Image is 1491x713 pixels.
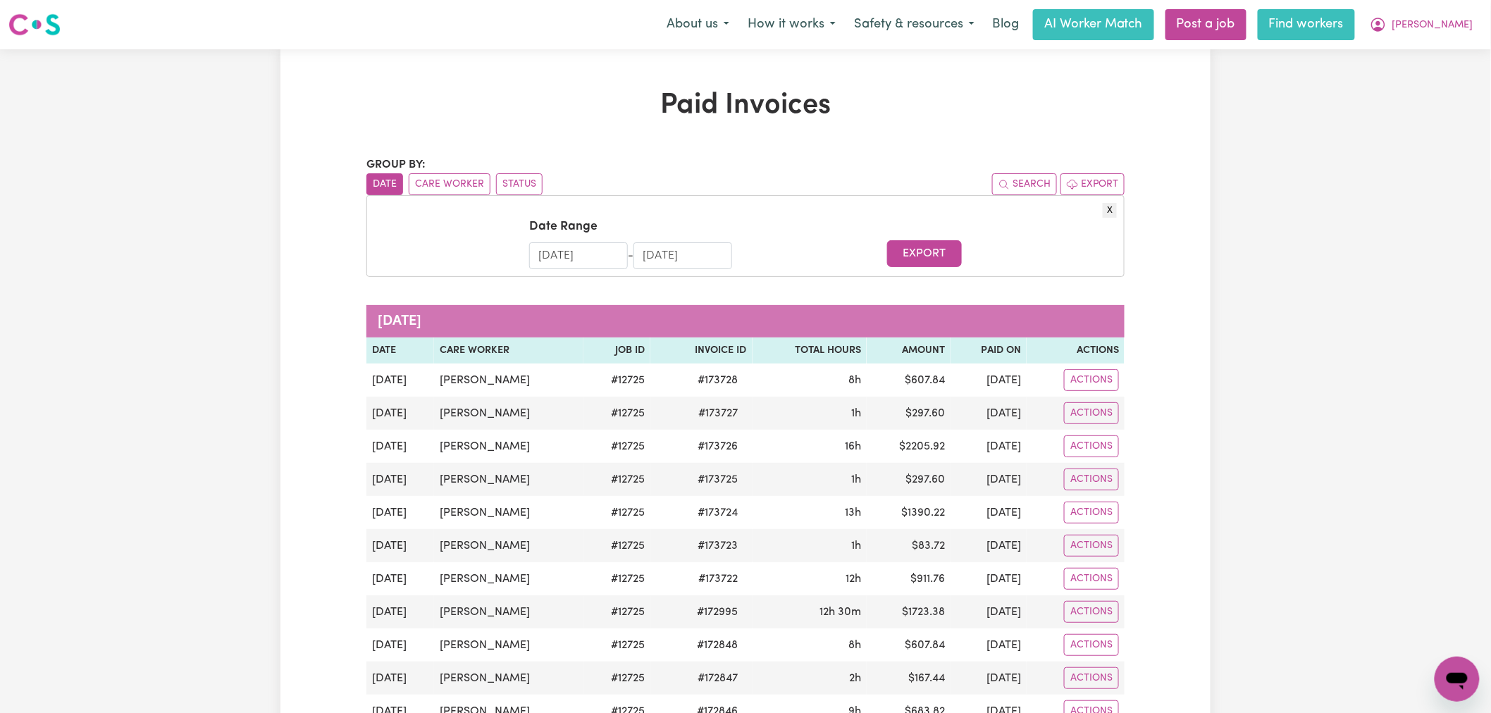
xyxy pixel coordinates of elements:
td: [DATE] [951,463,1027,496]
a: Blog [984,9,1027,40]
td: $ 607.84 [867,364,951,397]
button: Actions [1064,667,1119,689]
td: $ 83.72 [867,529,951,562]
button: sort invoices by date [366,173,403,195]
td: $ 297.60 [867,397,951,430]
td: [DATE] [366,562,434,595]
button: How it works [738,10,845,39]
button: Actions [1064,369,1119,391]
button: Actions [1064,502,1119,523]
span: 2 hours [849,673,861,684]
button: About us [657,10,738,39]
td: [PERSON_NAME] [434,463,584,496]
a: Find workers [1258,9,1355,40]
button: Actions [1064,469,1119,490]
td: $ 167.44 [867,662,951,695]
label: Date Range [529,218,598,236]
td: $ 2205.92 [867,430,951,463]
span: 12 hours 30 minutes [819,607,861,618]
img: Careseekers logo [8,12,61,37]
input: End Date [633,242,732,269]
td: # 12725 [583,529,650,562]
td: [DATE] [366,662,434,695]
button: My Account [1361,10,1483,39]
button: Actions [1064,568,1119,590]
button: Safety & resources [845,10,984,39]
button: Export [1060,173,1125,195]
th: Amount [867,337,951,364]
span: 12 hours [846,573,861,585]
span: # 173726 [690,438,747,455]
button: Actions [1064,601,1119,623]
td: [DATE] [951,595,1027,628]
td: # 12725 [583,397,650,430]
td: # 12725 [583,662,650,695]
td: # 12725 [583,463,650,496]
iframe: Button to launch messaging window [1435,657,1480,702]
input: Start Date [529,242,628,269]
td: [DATE] [951,529,1027,562]
button: Actions [1064,535,1119,557]
td: [DATE] [366,463,434,496]
td: [PERSON_NAME] [434,496,584,529]
td: [DATE] [951,562,1027,595]
button: sort invoices by care worker [409,173,490,195]
span: # 173727 [691,405,747,422]
td: [DATE] [366,364,434,397]
span: # 173725 [690,471,747,488]
button: Search [992,173,1057,195]
td: [DATE] [951,397,1027,430]
td: $ 911.76 [867,562,951,595]
td: [DATE] [951,496,1027,529]
span: # 172995 [689,604,747,621]
td: [PERSON_NAME] [434,397,584,430]
td: [PERSON_NAME] [434,628,584,662]
td: [DATE] [951,662,1027,695]
td: [DATE] [951,628,1027,662]
td: [DATE] [366,496,434,529]
caption: [DATE] [366,305,1125,337]
td: [DATE] [951,364,1027,397]
h1: Paid Invoices [366,89,1125,123]
button: Actions [1064,402,1119,424]
td: [DATE] [366,430,434,463]
span: # 172848 [689,637,747,654]
span: 16 hours [845,441,861,452]
span: 13 hours [845,507,861,519]
span: # 173724 [690,504,747,521]
a: Post a job [1165,9,1246,40]
th: Paid On [951,337,1027,364]
td: # 12725 [583,562,650,595]
td: [DATE] [951,430,1027,463]
td: [PERSON_NAME] [434,430,584,463]
div: - [628,247,633,264]
td: # 12725 [583,496,650,529]
td: [PERSON_NAME] [434,662,584,695]
span: 8 hours [848,375,861,386]
span: 1 hour [851,540,861,552]
th: Date [366,337,434,364]
th: Actions [1027,337,1125,364]
td: [PERSON_NAME] [434,562,584,595]
button: Actions [1064,634,1119,656]
span: # 173722 [691,571,747,588]
td: [DATE] [366,595,434,628]
td: # 12725 [583,364,650,397]
span: 1 hour [851,408,861,419]
td: [PERSON_NAME] [434,595,584,628]
span: # 173728 [690,372,747,389]
th: Invoice ID [650,337,753,364]
th: Total Hours [753,337,867,364]
th: Care Worker [434,337,584,364]
button: Export [887,240,961,267]
td: $ 297.60 [867,463,951,496]
span: # 173723 [690,538,747,554]
td: # 12725 [583,430,650,463]
td: [DATE] [366,529,434,562]
button: Actions [1064,435,1119,457]
a: Careseekers logo [8,8,61,41]
td: # 12725 [583,628,650,662]
span: Group by: [366,159,426,170]
span: 1 hour [851,474,861,485]
td: [PERSON_NAME] [434,364,584,397]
